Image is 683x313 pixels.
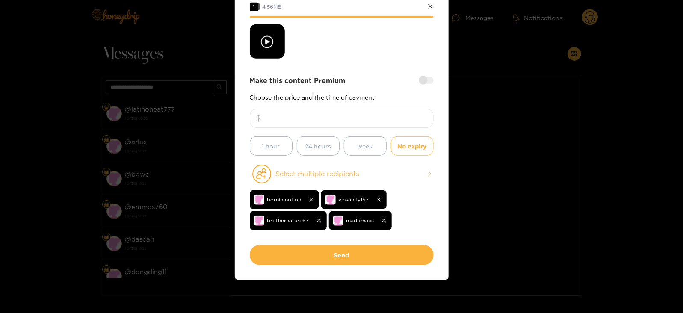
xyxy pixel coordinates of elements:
span: vinsanity15jr [339,195,369,204]
img: no-avatar.png [333,216,343,226]
button: Select multiple recipients [250,164,434,184]
span: week [358,141,373,151]
button: week [344,136,387,156]
img: no-avatar.png [254,216,264,226]
strong: Make this content Premium [250,76,346,86]
span: 4.56 MB [263,4,282,9]
span: 1 [250,3,258,11]
button: 24 hours [297,136,340,156]
span: maddmacs [346,216,374,225]
p: Choose the price and the time of payment [250,94,434,100]
img: no-avatar.png [325,195,336,205]
span: borninmotion [267,195,302,204]
button: No expiry [391,136,434,156]
span: brothernature67 [267,216,309,225]
img: no-avatar.png [254,195,264,205]
span: 24 hours [305,141,331,151]
button: Send [250,245,434,265]
span: 1 hour [262,141,280,151]
button: 1 hour [250,136,293,156]
span: No expiry [398,141,427,151]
